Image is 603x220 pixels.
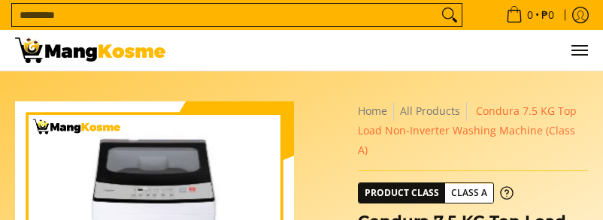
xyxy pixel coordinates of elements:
[525,10,535,20] span: 0
[358,182,514,203] a: Product Class Class A
[15,38,165,63] img: Condura 7.5 KG Top Load Non-Inverter Washing Machine (Class A) | Mang Kosme
[358,104,577,157] span: Condura 7.5 KG Top Load Non-Inverter Washing Machine (Class A)
[539,10,556,20] span: ₱0
[400,104,460,118] a: All Products
[570,30,588,71] button: Menu
[445,184,493,203] span: Class A
[358,104,387,118] a: Home
[501,7,559,23] span: •
[358,101,588,159] nav: Breadcrumbs
[180,30,588,71] nav: Main Menu
[359,183,445,203] span: Product Class
[180,30,588,71] ul: Customer Navigation
[438,4,462,26] button: Search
